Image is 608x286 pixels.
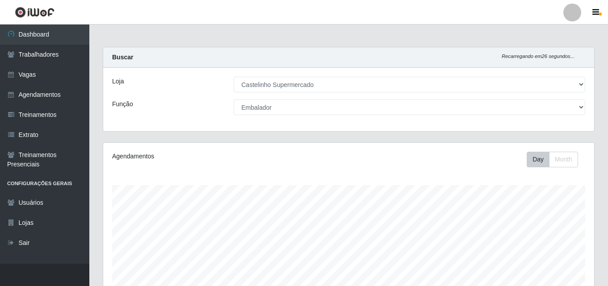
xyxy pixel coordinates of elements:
[112,99,133,109] label: Função
[15,7,55,18] img: CoreUI Logo
[112,54,133,61] strong: Buscar
[112,77,124,86] label: Loja
[527,152,549,167] button: Day
[527,152,585,167] div: Toolbar with button groups
[502,54,574,59] i: Recarregando em 26 segundos...
[112,152,302,161] div: Agendamentos
[549,152,578,167] button: Month
[527,152,578,167] div: First group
